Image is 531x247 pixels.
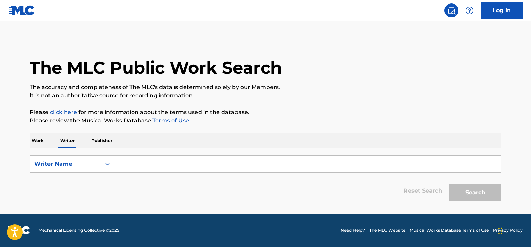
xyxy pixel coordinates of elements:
a: Privacy Policy [493,227,523,233]
a: The MLC Website [369,227,405,233]
p: Please review the Musical Works Database [30,117,501,125]
a: Public Search [444,3,458,17]
div: Drag [498,220,502,241]
div: Writer Name [34,160,97,168]
p: Writer [58,133,77,148]
p: It is not an authoritative source for recording information. [30,91,501,100]
a: click here [50,109,77,115]
a: Log In [481,2,523,19]
a: Terms of Use [151,117,189,124]
h1: The MLC Public Work Search [30,57,282,78]
img: help [465,6,474,15]
span: Mechanical Licensing Collective © 2025 [38,227,119,233]
img: MLC Logo [8,5,35,15]
p: The accuracy and completeness of The MLC's data is determined solely by our Members. [30,83,501,91]
p: Please for more information about the terms used in the database. [30,108,501,117]
a: Need Help? [341,227,365,233]
p: Work [30,133,46,148]
img: search [447,6,456,15]
div: Help [463,3,477,17]
a: Musical Works Database Terms of Use [410,227,489,233]
iframe: Chat Widget [496,214,531,247]
form: Search Form [30,155,501,205]
p: Publisher [89,133,114,148]
img: logo [8,226,30,234]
